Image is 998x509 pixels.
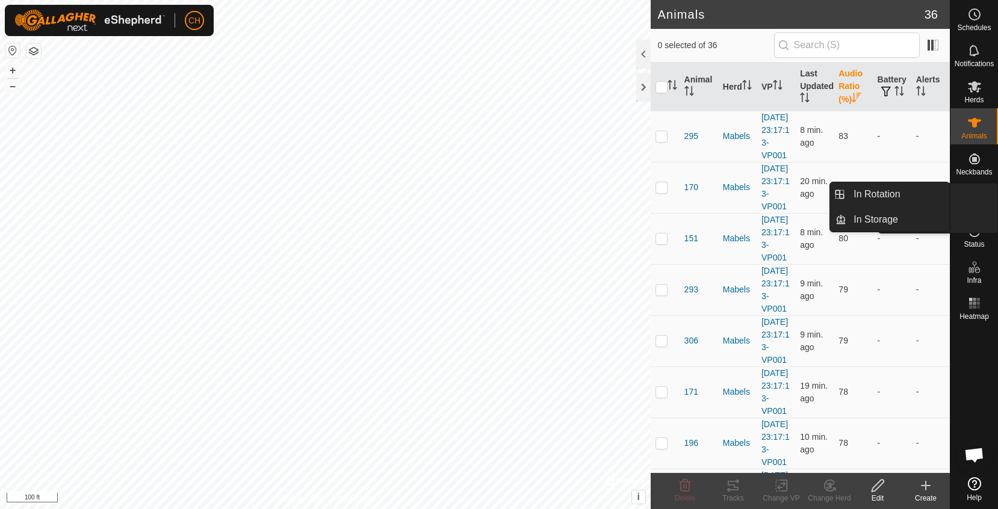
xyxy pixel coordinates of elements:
[911,162,950,213] td: -
[277,493,323,504] a: Privacy Policy
[873,111,911,162] td: -
[757,493,805,504] div: Change VP
[723,437,752,449] div: Mabels
[961,132,987,140] span: Animals
[684,88,694,97] p-sorticon: Activate to sort
[800,94,810,104] p-sorticon: Activate to sort
[956,437,993,473] div: Open chat
[873,418,911,469] td: -
[761,419,790,467] a: [DATE] 23:17:13-VP001
[873,63,911,111] th: Battery
[964,96,984,103] span: Herds
[838,438,848,448] span: 78
[723,335,752,347] div: Mabels
[5,43,20,58] button: Reset Map
[967,494,982,501] span: Help
[894,88,904,97] p-sorticon: Activate to sort
[723,181,752,194] div: Mabels
[957,24,991,31] span: Schedules
[911,213,950,264] td: -
[742,82,752,91] p-sorticon: Activate to sort
[709,493,757,504] div: Tracks
[805,493,854,504] div: Change Herd
[830,182,949,206] li: In Rotation
[800,279,823,301] span: Sep 17, 2025 at 8:11 PM
[852,94,861,104] p-sorticon: Activate to sort
[658,7,925,22] h2: Animals
[964,241,984,248] span: Status
[632,490,645,504] button: i
[959,313,989,320] span: Heatmap
[684,232,698,245] span: 151
[873,213,911,264] td: -
[830,208,949,232] li: In Storage
[761,215,790,262] a: [DATE] 23:17:13-VP001
[854,493,902,504] div: Edit
[684,335,698,347] span: 306
[684,437,698,449] span: 196
[800,227,823,250] span: Sep 17, 2025 at 8:11 PM
[873,366,911,418] td: -
[761,317,790,365] a: [DATE] 23:17:13-VP001
[873,264,911,315] td: -
[723,130,752,143] div: Mabels
[757,63,795,111] th: VP
[911,264,950,315] td: -
[800,125,823,147] span: Sep 17, 2025 at 8:12 PM
[684,283,698,296] span: 293
[902,493,950,504] div: Create
[955,60,994,67] span: Notifications
[684,130,698,143] span: 295
[637,492,639,502] span: i
[950,472,998,506] a: Help
[838,336,848,345] span: 79
[774,32,920,58] input: Search (S)
[680,63,718,111] th: Animal
[838,387,848,396] span: 78
[5,79,20,93] button: –
[761,266,790,313] a: [DATE] 23:17:13-VP001
[925,5,938,23] span: 36
[846,182,949,206] a: In Rotation
[838,233,848,243] span: 80
[800,176,828,199] span: Sep 17, 2025 at 8:00 PM
[718,63,757,111] th: Herd
[854,187,900,202] span: In Rotation
[911,418,950,469] td: -
[188,14,200,27] span: CH
[800,330,823,352] span: Sep 17, 2025 at 8:11 PM
[684,386,698,398] span: 171
[834,63,872,111] th: Audio Ratio (%)
[761,113,790,160] a: [DATE] 23:17:13-VP001
[854,212,898,227] span: In Storage
[911,315,950,366] td: -
[838,131,848,141] span: 83
[26,44,41,58] button: Map Layers
[684,181,698,194] span: 170
[14,10,165,31] img: Gallagher Logo
[873,162,911,213] td: -
[761,368,790,416] a: [DATE] 23:17:13-VP001
[675,494,696,502] span: Delete
[838,285,848,294] span: 79
[337,493,373,504] a: Contact Us
[873,315,911,366] td: -
[846,208,949,232] a: In Storage
[795,63,834,111] th: Last Updated
[761,164,790,211] a: [DATE] 23:17:13-VP001
[911,366,950,418] td: -
[911,111,950,162] td: -
[773,82,783,91] p-sorticon: Activate to sort
[916,88,926,97] p-sorticon: Activate to sort
[658,39,774,52] span: 0 selected of 36
[800,381,828,403] span: Sep 17, 2025 at 8:00 PM
[911,63,950,111] th: Alerts
[668,82,677,91] p-sorticon: Activate to sort
[5,63,20,78] button: +
[800,432,828,454] span: Sep 17, 2025 at 8:10 PM
[723,386,752,398] div: Mabels
[723,283,752,296] div: Mabels
[723,232,752,245] div: Mabels
[967,277,981,284] span: Infra
[956,168,992,176] span: Neckbands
